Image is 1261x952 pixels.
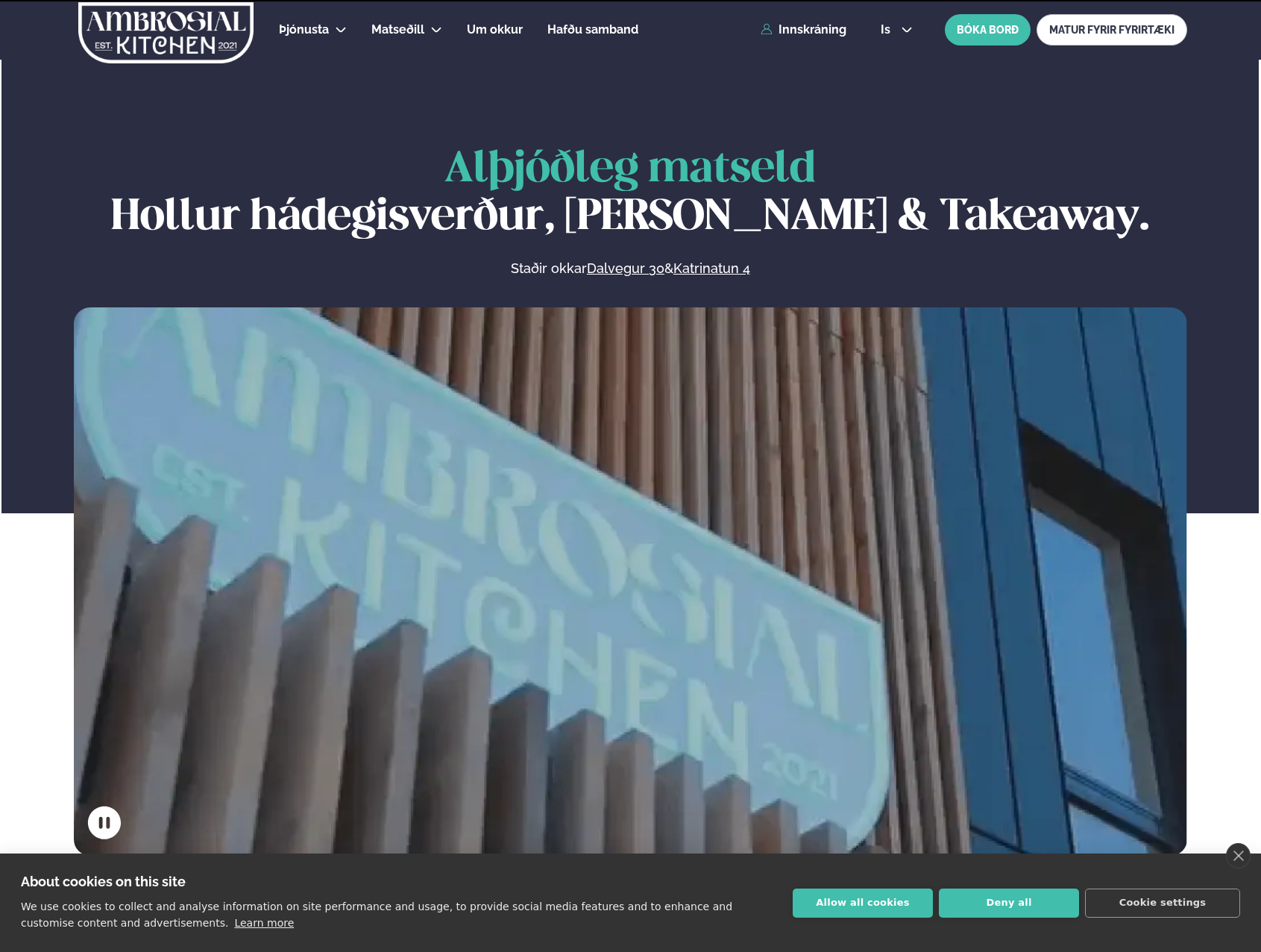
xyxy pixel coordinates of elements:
[348,260,912,278] p: Staðir okkar &
[587,260,664,278] a: Dalvegur 30
[74,146,1187,242] h1: Hollur hádegisverður, [PERSON_NAME] & Takeaway.
[371,21,424,39] a: Matseðill
[673,260,750,278] a: Katrinatun 4
[761,23,846,37] a: Innskráning
[945,14,1031,46] button: BÓKA BORÐ
[547,22,638,37] span: Hafðu samband
[444,149,816,190] span: Alþjóðleg matseld
[21,874,186,889] strong: About cookies on this site
[1085,889,1240,918] button: Cookie settings
[21,901,732,929] p: We use cookies to collect and analyse information on site performance and usage, to provide socia...
[371,22,424,37] span: Matseðill
[881,24,895,36] span: is
[77,2,255,63] img: logo
[279,22,329,37] span: Þjónusta
[467,21,523,39] a: Um okkur
[467,22,523,37] span: Um okkur
[939,889,1079,918] button: Deny all
[869,24,925,36] button: is
[1037,14,1187,46] a: MATUR FYRIR FYRIRTÆKI
[793,889,933,918] button: Allow all cookies
[1226,843,1251,868] a: close
[547,21,638,39] a: Hafðu samband
[234,917,294,929] a: Learn more
[279,21,329,39] a: Þjónusta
